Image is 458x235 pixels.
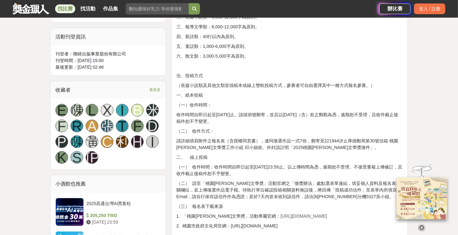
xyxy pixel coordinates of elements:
div: 最後更新： [DATE] 02:46 [55,64,161,71]
a: K [55,151,68,164]
div: 刊登時間： [DATE] 15:00 [55,57,161,64]
input: 翻玩臺味好乳力 等你發揮創意！ [126,3,189,14]
a: 作品集 [100,4,121,13]
a: R [71,120,83,132]
div: 刊登者： 聯經出版事業股份有限公司 [55,51,161,57]
a: 2025高通台灣AI黑客松 305,250 TWD [DATE] 23:59 [55,198,161,226]
p: （長篇小說類及其他文類皆採紙本或線上雙軌投稿方式，參賽者可自由選擇其中一種方式報名參賽。） [176,82,403,89]
div: 小酒館也推薦 [50,175,166,193]
p: 二、 線上投稿 [176,154,403,161]
a: L [86,104,98,117]
div: 活動刊登資訊 [50,28,166,46]
a: 找活動 [78,4,98,13]
a: 利 [116,135,129,148]
p: 收件時間自即日起至[DATE]止。請採掛號郵寄，並且以[DATE]（含）前之郵戳為憑，逾期恕不受理，且收件截止後稿件恕不予變更。 [176,112,403,125]
a: S [71,151,83,164]
a: 陳 [71,104,83,117]
a: 找比賽 [55,4,75,13]
a: E [55,104,68,117]
p: （二） 收件方式： [176,128,403,135]
a: I [146,135,159,148]
p: （二） 請至「桃園[PERSON_NAME]文學奬」活動官網之「徵獎辦法」處點選表單連結，填妥個人資料及報名表相關欄位，並上傳徵選作品電子檔。待執行單位確認投稿相關資料無誤後，將回傳「投稿成功信... [176,180,403,200]
a: A [86,120,98,132]
a: [PERSON_NAME] [86,151,98,164]
a: X [101,104,113,117]
a: F [131,120,144,132]
a: I [116,104,129,117]
p: 1. 「桃園[PERSON_NAME]文學奬」活動專屬官網： [176,213,403,220]
a: C [101,135,113,148]
span: [URL][DOMAIN_NAME] [281,214,327,219]
div: 305,250 TWD [86,212,158,219]
p: 五、童話類：1,000-6,000字為原則。 [176,43,403,50]
p: 請詳細填寫附件之報名表（含授權同意書），連同徵選作品一式7份，郵寄至221944汐止厚德郵局第30號信箱 桃園[PERSON_NAME]文學獎工作小組 邱小姐收。外封請註明「2025桃園[PER... [176,138,403,151]
p: （一） 收件時間：收件時間自即日起至[DATE]23:59止。以上傳時間為憑，逾期恕不受理。不接受重複上傳修訂，且收件截止後稿件恕不予變更。 [176,164,403,177]
p: 2. 桃園市政府文化局官網：[URL][DOMAIN_NAME] [176,223,403,229]
p: 一、紙本投稿 [176,92,403,99]
img: 968ab78a-c8e5-4181-8f9d-94c24feca916.png [397,177,447,219]
a: B [131,104,144,117]
span: 收藏者 [55,87,71,93]
p: 三、報導文學類：8,000-12,000字為原則。 [176,24,403,30]
a: 辦比賽 [379,3,411,14]
p: 四、新詩類：40行以內為原則。 [176,33,403,40]
a: F [55,120,68,132]
p: （三） 報名表下載來源 [176,203,403,210]
a: D [146,120,159,132]
a: 黃 [86,135,98,148]
a: 張 [101,120,113,132]
p: （一）收件時間： [176,102,403,108]
a: 米 [146,104,159,117]
a: 陳 [71,135,83,148]
div: 登入 / 註冊 [414,3,445,14]
p: 伍、投稿方式 [176,72,403,79]
a: H [131,135,144,148]
span: 看更多 [149,86,161,93]
div: [DATE] 23:59 [86,219,158,226]
div: 2025高通台灣AI黑客松 [86,200,158,212]
p: 六、散文類：3,000-5,000字為原則。 [176,53,403,60]
a: T [116,120,129,132]
a: P [55,135,68,148]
